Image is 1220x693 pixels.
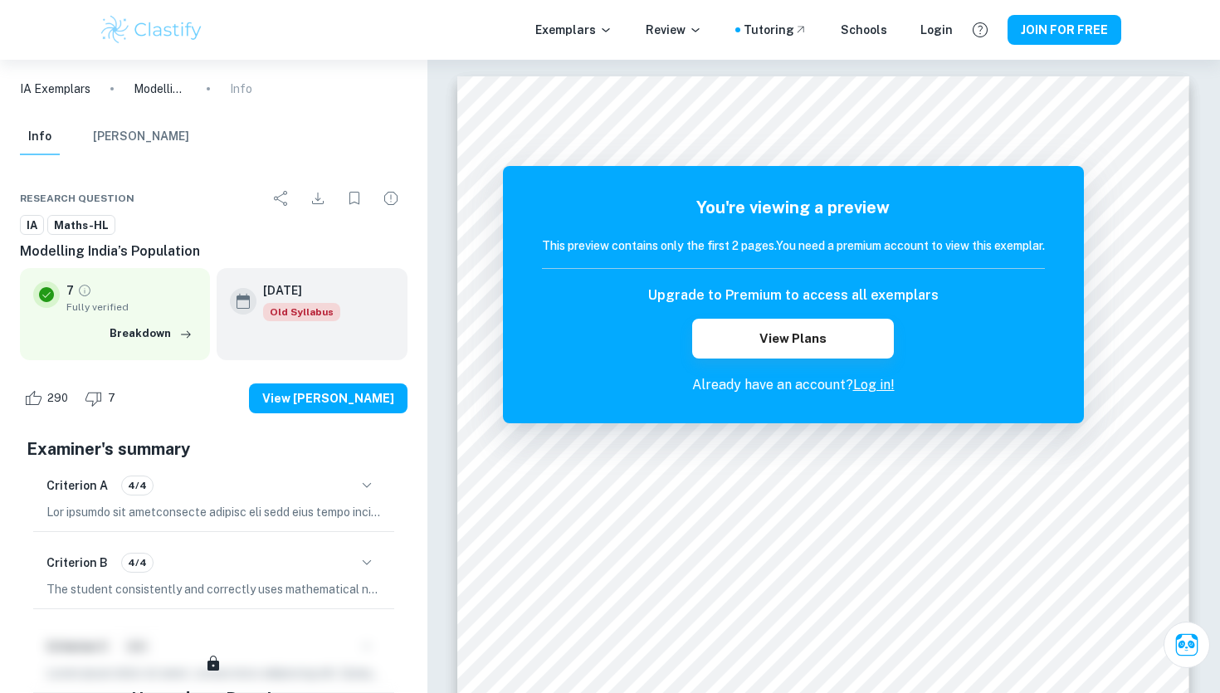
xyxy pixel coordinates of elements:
h5: You're viewing a preview [542,195,1045,220]
button: [PERSON_NAME] [93,119,189,155]
button: Help and Feedback [966,16,994,44]
p: 7 [66,281,74,300]
span: 4/4 [122,478,153,493]
p: Modelling India’s Population [134,80,187,98]
a: Grade fully verified [77,283,92,298]
h6: Upgrade to Premium to access all exemplars [648,285,939,305]
a: Log in! [853,377,895,393]
span: 4/4 [122,555,153,570]
p: Lor ipsumdo sit ametconsecte adipisc eli sedd eius tempo incididu, utlaboree do magnaaliquae, adm... [46,503,381,521]
h6: This preview contains only the first 2 pages. You need a premium account to view this exemplar. [542,237,1045,255]
button: View [PERSON_NAME] [249,383,407,413]
div: Download [301,182,334,215]
button: JOIN FOR FREE [1008,15,1121,45]
button: Info [20,119,60,155]
a: IA [20,215,44,236]
a: IA Exemplars [20,80,90,98]
div: Bookmark [338,182,371,215]
a: Maths-HL [47,215,115,236]
a: Schools [841,21,887,39]
p: Info [230,80,252,98]
span: Maths-HL [48,217,115,234]
div: Share [265,182,298,215]
span: Fully verified [66,300,197,315]
h6: [DATE] [263,281,327,300]
h6: Modelling India’s Population [20,242,407,261]
span: IA [21,217,43,234]
span: 7 [99,390,124,407]
p: Review [646,21,702,39]
p: Already have an account? [542,375,1045,395]
p: The student consistently and correctly uses mathematical notation, symbols, and terminology. Key ... [46,580,381,598]
h5: Examiner's summary [27,437,401,461]
div: Dislike [81,385,124,412]
span: Old Syllabus [263,303,340,321]
a: Tutoring [744,21,808,39]
button: View Plans [692,319,893,359]
div: Like [20,385,77,412]
button: Breakdown [105,321,197,346]
h6: Criterion A [46,476,108,495]
img: Clastify logo [99,13,204,46]
a: Login [920,21,953,39]
p: Exemplars [535,21,612,39]
h6: Criterion B [46,554,108,572]
span: 290 [38,390,77,407]
div: Although this IA is written for the old math syllabus (last exam in November 2020), the current I... [263,303,340,321]
div: Report issue [374,182,407,215]
span: Research question [20,191,134,206]
button: Ask Clai [1164,622,1210,668]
